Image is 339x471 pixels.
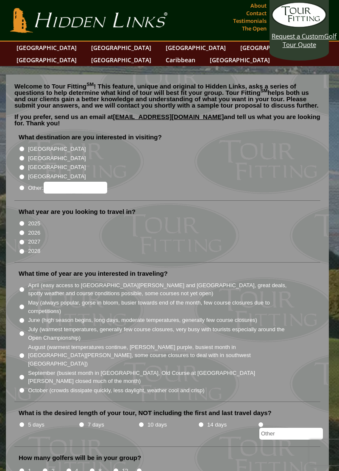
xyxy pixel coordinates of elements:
label: 10 days [147,421,167,429]
label: May (always popular, gorse in bloom, busier towards end of the month, few course closures due to ... [28,299,286,315]
a: [GEOGRAPHIC_DATA] [12,54,81,66]
a: [EMAIL_ADDRESS][DOMAIN_NAME] [113,113,224,120]
label: [GEOGRAPHIC_DATA] [28,145,86,153]
label: What is the desired length of your tour, NOT including the first and last travel days? [19,409,272,417]
a: [GEOGRAPHIC_DATA] [12,42,81,54]
a: [GEOGRAPHIC_DATA] [161,42,230,54]
label: [GEOGRAPHIC_DATA] [28,172,86,181]
p: If you prefer, send us an email at and tell us what you are looking for. Thank you! [14,114,320,133]
label: 2026 [28,229,40,237]
span: Request a Custom [272,32,324,40]
label: June (high season begins, long days, moderate temperatures, generally few course closures) [28,316,257,324]
a: The Open [240,22,269,34]
label: 2027 [28,238,40,246]
a: Caribbean [161,54,200,66]
a: [GEOGRAPHIC_DATA] [87,42,156,54]
p: Welcome to Tour Fitting ! This feature, unique and original to Hidden Links, asks a series of que... [14,83,320,108]
label: What destination are you interested in visiting? [19,133,162,141]
label: What year are you looking to travel in? [19,208,136,216]
a: Request a CustomGolf Tour Quote [272,2,327,49]
input: Other: [44,182,107,194]
label: October (crowds dissipate quickly, less daylight, weather cool and crisp) [28,386,205,395]
a: [GEOGRAPHIC_DATA] [236,42,305,54]
label: How many golfers will be in your group? [19,454,141,462]
label: August (warmest temperatures continue, [PERSON_NAME] purple, busiest month in [GEOGRAPHIC_DATA][P... [28,343,286,368]
sup: SM [86,82,94,87]
label: 7 days [88,421,104,429]
input: Other [259,428,323,440]
label: July (warmest temperatures, generally few course closures, very busy with tourists especially aro... [28,325,286,342]
a: [GEOGRAPHIC_DATA] [206,54,274,66]
label: Other: [28,182,107,194]
label: [GEOGRAPHIC_DATA] [28,154,86,163]
a: Contact [244,7,269,19]
label: 2028 [28,247,40,255]
label: April (easy access to [GEOGRAPHIC_DATA][PERSON_NAME] and [GEOGRAPHIC_DATA], great deals, spotty w... [28,281,286,298]
label: [GEOGRAPHIC_DATA] [28,163,86,172]
label: 2025 [28,219,40,228]
sup: SM [261,88,268,93]
label: What time of year are you interested in traveling? [19,269,168,278]
a: Testimonials [231,15,269,27]
a: [GEOGRAPHIC_DATA] [87,54,156,66]
label: 5 days [28,421,44,429]
label: September (busiest month in [GEOGRAPHIC_DATA], Old Course at [GEOGRAPHIC_DATA][PERSON_NAME] close... [28,369,286,385]
label: 14 days [207,421,227,429]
